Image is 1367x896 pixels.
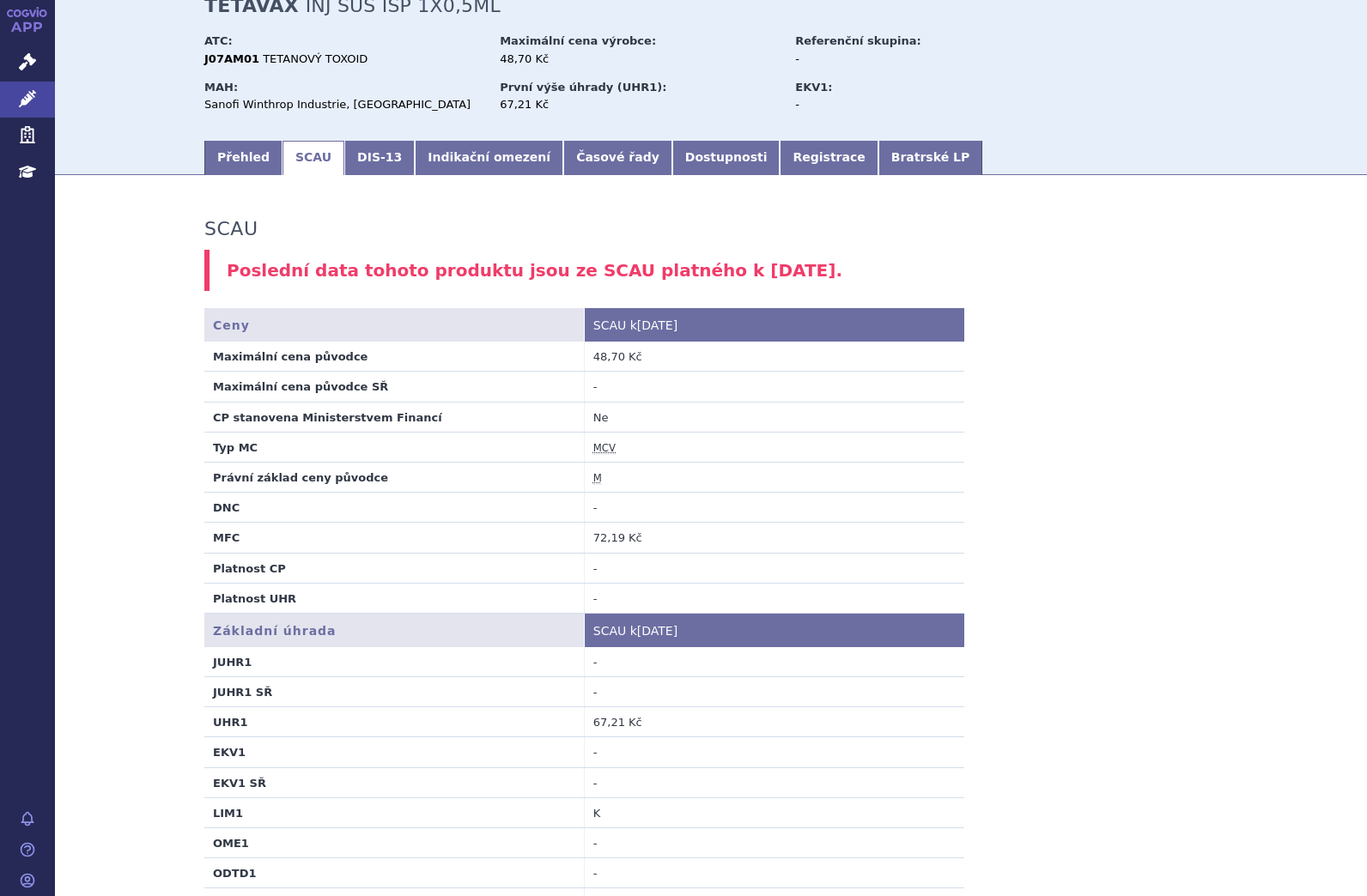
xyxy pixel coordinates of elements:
[500,51,779,67] div: 48,70 Kč
[263,52,368,65] span: TETANOVÝ TOXOID
[637,318,677,332] span: [DATE]
[204,52,259,65] strong: J07AM01
[213,411,442,424] strong: CP stanovena Ministerstvem Financí
[500,97,779,112] div: 67,21 Kč
[213,471,388,484] strong: Právní základ ceny původce
[213,531,240,544] strong: MFC
[795,97,988,112] div: -
[283,141,344,175] a: SCAU
[584,858,963,888] td: -
[344,141,415,175] a: DIS-13
[213,867,257,880] strong: ODTD1
[500,34,656,47] strong: Maximální cena výrobce:
[584,737,963,767] td: -
[584,342,963,372] td: 48,70 Kč
[584,372,963,402] td: -
[584,523,963,553] td: 72,19 Kč
[204,141,283,175] a: Přehled
[878,141,982,175] a: Bratrské LP
[213,686,272,699] strong: JUHR1 SŘ
[213,777,266,790] strong: EKV1 SŘ
[672,141,781,175] a: Dostupnosti
[204,97,483,112] div: Sanofi Winthrop Industrie, [GEOGRAPHIC_DATA]
[563,141,672,175] a: Časové řady
[584,828,963,858] td: -
[795,34,920,47] strong: Referenční skupina:
[204,34,233,47] strong: ATC:
[584,493,963,523] td: -
[584,677,963,707] td: -
[637,624,677,638] span: [DATE]
[213,716,248,729] strong: UHR1
[584,797,963,827] td: K
[213,380,388,393] strong: Maximální cena původce SŘ
[795,81,832,94] strong: EKV1:
[213,807,243,820] strong: LIM1
[584,553,963,583] td: -
[213,501,240,514] strong: DNC
[584,614,963,647] th: SCAU k
[213,350,368,363] strong: Maximální cena původce
[584,308,963,342] th: SCAU k
[204,308,584,342] th: Ceny
[213,746,246,759] strong: EKV1
[584,707,963,737] td: 67,21 Kč
[204,218,258,240] h3: SCAU
[213,656,252,669] strong: JUHR1
[584,583,963,613] td: -
[584,402,963,432] td: Ne
[584,767,963,797] td: -
[593,442,616,455] abbr: maximální cena výrobce
[584,647,963,677] td: -
[593,472,602,485] abbr: cena stanovena na základě mimořádného opatření MZ ČR
[213,592,296,605] strong: Platnost UHR
[415,141,563,175] a: Indikační omezení
[780,141,878,175] a: Registrace
[204,250,1218,292] div: Poslední data tohoto produktu jsou ze SCAU platného k [DATE].
[213,441,258,454] strong: Typ MC
[500,81,666,94] strong: První výše úhrady (UHR1):
[204,81,238,94] strong: MAH:
[204,614,584,647] th: Základní úhrada
[795,51,988,67] div: -
[213,837,249,850] strong: OME1
[213,562,286,575] strong: Platnost CP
